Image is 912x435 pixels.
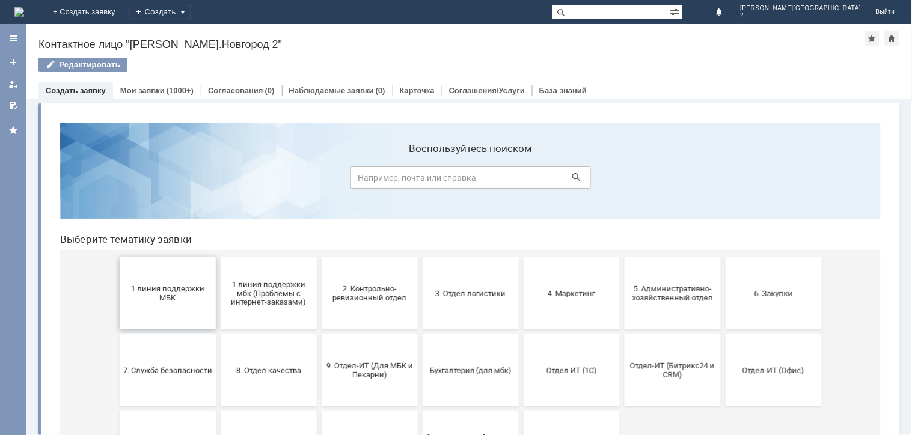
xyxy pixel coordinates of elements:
span: 4. Маркетинг [477,175,566,184]
a: Наблюдаемые заявки [289,86,374,95]
a: Создать заявку [4,53,23,72]
button: не актуален [473,298,569,370]
div: Сделать домашней страницей [885,31,899,46]
button: 5. Административно-хозяйственный отдел [574,144,670,216]
span: не актуален [477,329,566,338]
a: Соглашения/Услуги [449,86,525,95]
a: База знаний [539,86,587,95]
span: 2. Контрольно-ревизионный отдел [275,171,364,189]
a: Мои согласования [4,96,23,115]
button: 9. Отдел-ИТ (Для МБК и Пекарни) [271,221,367,293]
span: [PERSON_NAME]. Услуги ИТ для МБК (оформляет L1) [376,320,465,347]
span: Финансовый отдел [73,329,162,338]
a: Мои заявки [120,86,165,95]
span: 8. Отдел качества [174,252,263,261]
button: 7. Служба безопасности [69,221,165,293]
span: Бухгалтерия (для мбк) [376,252,465,261]
button: 4. Маркетинг [473,144,569,216]
a: Согласования [208,86,263,95]
span: 2 [741,12,862,19]
img: logo [14,7,24,17]
div: (0) [265,86,275,95]
a: Мои заявки [4,75,23,94]
span: Отдел-ИТ (Битрикс24 и CRM) [578,248,667,266]
span: Франчайзинг [174,329,263,338]
span: 7. Служба безопасности [73,252,162,261]
a: Перейти на домашнюю страницу [14,7,24,17]
button: [PERSON_NAME]. Услуги ИТ для МБК (оформляет L1) [372,298,468,370]
button: Отдел-ИТ (Офис) [675,221,771,293]
button: Бухгалтерия (для мбк) [372,221,468,293]
span: 1 линия поддержки МБК [73,171,162,189]
button: 2. Контрольно-ревизионный отдел [271,144,367,216]
button: 6. Закупки [675,144,771,216]
span: 5. Административно-хозяйственный отдел [578,171,667,189]
span: Это соглашение не активно! [275,325,364,343]
span: 9. Отдел-ИТ (Для МБК и Пекарни) [275,248,364,266]
div: Создать [130,5,191,19]
button: Франчайзинг [170,298,266,370]
header: Выберите тематику заявки [10,120,830,132]
div: Контактное лицо "[PERSON_NAME].Новгород 2" [38,38,865,50]
span: 1 линия поддержки мбк (Проблемы с интернет-заказами) [174,166,263,193]
button: 1 линия поддержки мбк (Проблемы с интернет-заказами) [170,144,266,216]
a: Карточка [400,86,435,95]
input: Например, почта или справка [300,53,540,76]
button: Финансовый отдел [69,298,165,370]
button: Отдел ИТ (1С) [473,221,569,293]
span: [PERSON_NAME][GEOGRAPHIC_DATA] [741,5,862,12]
span: 3. Отдел логистики [376,175,465,184]
label: Воспользуйтесь поиском [300,29,540,41]
button: 3. Отдел логистики [372,144,468,216]
span: Отдел-ИТ (Офис) [679,252,768,261]
span: 6. Закупки [679,175,768,184]
div: (1000+) [167,86,194,95]
a: Создать заявку [46,86,106,95]
button: Отдел-ИТ (Битрикс24 и CRM) [574,221,670,293]
button: Это соглашение не активно! [271,298,367,370]
span: Отдел ИТ (1С) [477,252,566,261]
span: Расширенный поиск [670,5,682,17]
div: Добавить в избранное [865,31,880,46]
button: 8. Отдел качества [170,221,266,293]
div: (0) [376,86,385,95]
button: 1 линия поддержки МБК [69,144,165,216]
